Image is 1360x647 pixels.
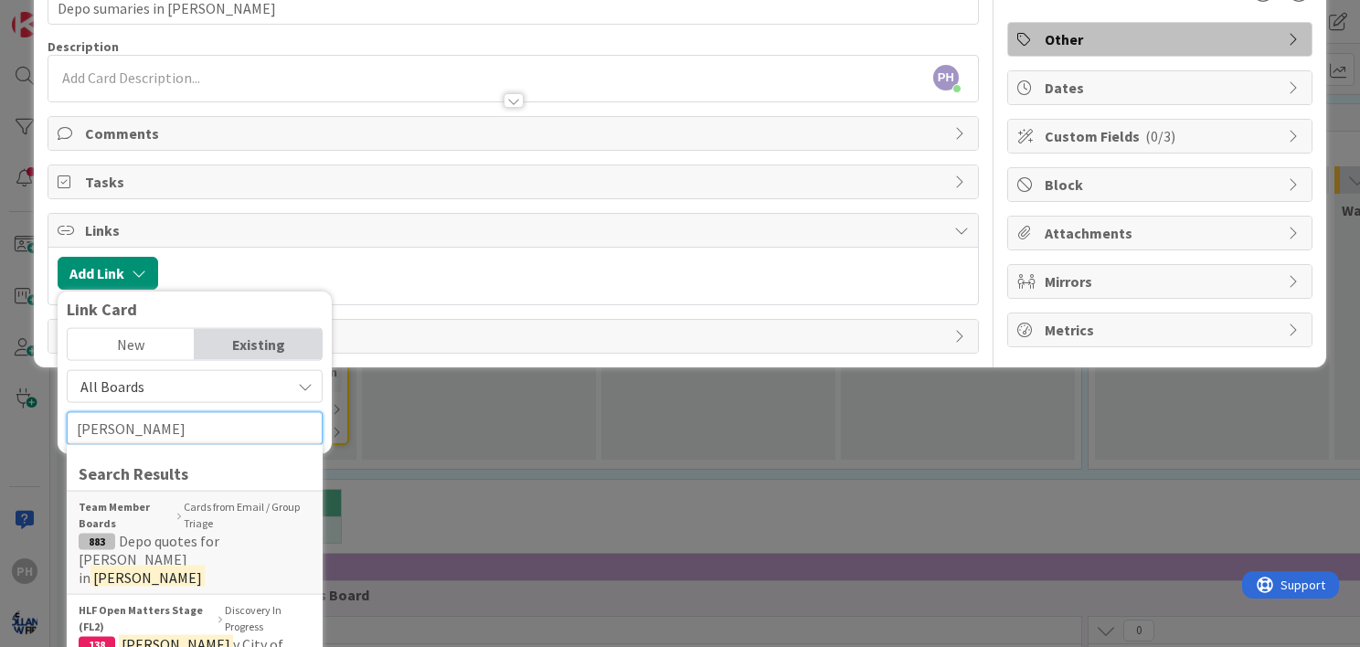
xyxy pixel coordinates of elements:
div: Existing [195,329,322,360]
span: Metrics [1045,319,1279,341]
div: New [68,329,195,360]
span: ( 0/3 ) [1145,127,1175,145]
div: 883 [79,534,115,550]
span: Dates [1045,77,1279,99]
span: Tasks [85,171,945,193]
input: Search for card by title or ID [67,412,323,445]
span: Description [48,38,119,55]
b: Team Member Boards [79,499,174,532]
span: History [85,325,945,347]
span: Comments [85,122,945,144]
div: Cards from Email / Group Triage [79,499,311,532]
span: Block [1045,174,1279,196]
span: Custom Fields [1045,125,1279,147]
span: Other [1045,28,1279,50]
button: Add Link [58,257,158,290]
span: Depo quotes for [PERSON_NAME] in [79,532,219,587]
span: Links [85,219,945,241]
span: PH [933,65,959,90]
span: Mirrors [1045,270,1279,292]
b: HLF Open Matters Stage (FL2) [79,602,214,635]
span: All Boards [80,377,144,396]
mark: [PERSON_NAME] [90,566,205,589]
div: Link Card [67,301,323,319]
div: Search Results [79,461,311,486]
div: Discovery In Progress [79,602,311,635]
span: Attachments [1045,222,1279,244]
span: Support [38,3,83,25]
